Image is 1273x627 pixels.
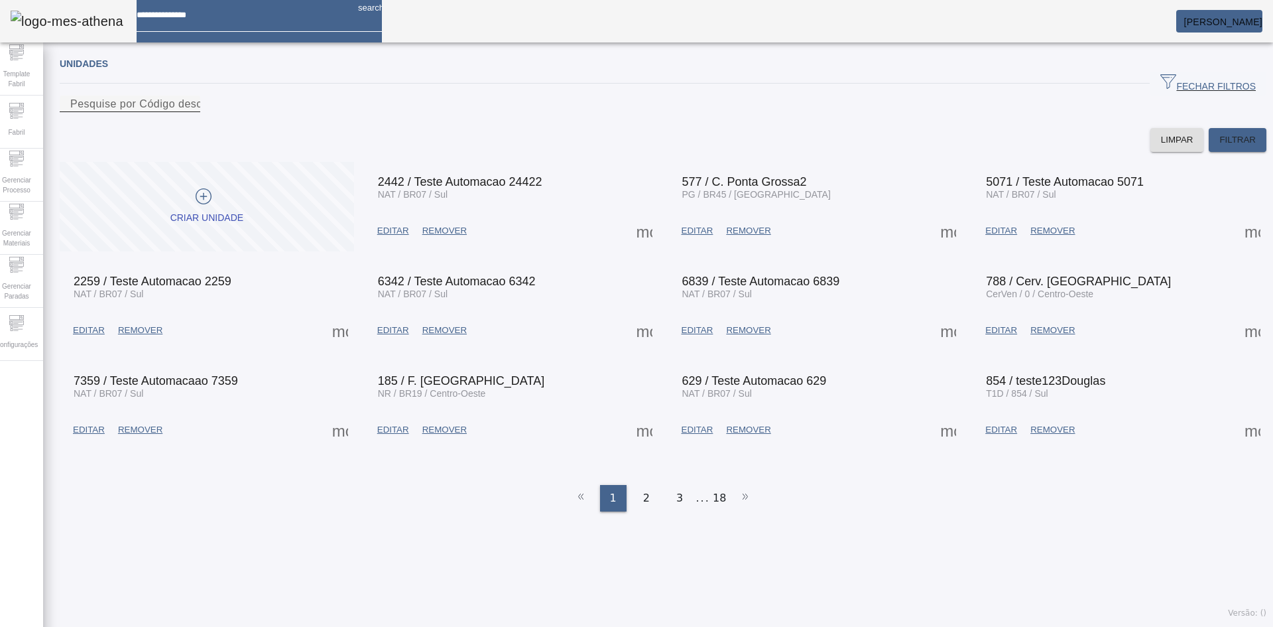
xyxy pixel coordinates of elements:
button: REMOVER [416,318,473,342]
span: EDITAR [985,324,1017,337]
button: Mais [1241,418,1264,442]
span: [PERSON_NAME] [1184,17,1262,27]
span: EDITAR [377,224,409,238]
span: 854 / teste123Douglas [986,374,1105,387]
span: FECHAR FILTROS [1160,74,1256,94]
button: Mais [936,318,960,342]
span: EDITAR [682,423,713,437]
span: EDITAR [73,423,105,437]
button: REMOVER [416,418,473,442]
button: Criar unidade [60,162,354,251]
span: FILTRAR [1219,133,1256,147]
span: NAT / BR07 / Sul [378,289,448,299]
span: EDITAR [377,423,409,437]
span: NAT / BR07 / Sul [378,189,448,200]
span: REMOVER [1030,423,1075,437]
li: 18 [713,485,726,512]
button: REMOVER [719,219,777,243]
button: REMOVER [1024,318,1081,342]
span: NAT / BR07 / Sul [682,388,752,399]
button: EDITAR [371,318,416,342]
button: Mais [328,418,352,442]
span: EDITAR [985,224,1017,238]
button: FILTRAR [1209,128,1266,152]
button: Mais [633,318,656,342]
span: NAT / BR07 / Sul [74,289,143,299]
button: EDITAR [979,418,1024,442]
button: Mais [633,219,656,243]
span: CerVen / 0 / Centro-Oeste [986,289,1093,299]
button: EDITAR [675,219,720,243]
span: EDITAR [682,224,713,238]
span: 5071 / Teste Automacao 5071 [986,175,1144,188]
span: EDITAR [985,423,1017,437]
span: 7359 / Teste Automacaao 7359 [74,374,238,387]
button: Mais [936,219,960,243]
button: EDITAR [371,418,416,442]
button: EDITAR [66,418,111,442]
span: Versão: () [1228,608,1266,618]
button: EDITAR [371,219,416,243]
button: EDITAR [979,219,1024,243]
button: FECHAR FILTROS [1150,72,1266,96]
button: EDITAR [675,418,720,442]
img: logo-mes-athena [11,11,123,32]
span: REMOVER [422,423,467,437]
span: 629 / Teste Automacao 629 [682,374,827,387]
span: 577 / C. Ponta Grossa2 [682,175,807,188]
span: T1D / 854 / Sul [986,388,1048,399]
button: Mais [633,418,656,442]
span: 788 / Cerv. [GEOGRAPHIC_DATA] [986,275,1171,288]
mat-label: Pesquise por Código descrição ou sigla [70,98,269,109]
span: LIMPAR [1161,133,1193,147]
button: EDITAR [675,318,720,342]
span: NAT / BR07 / Sul [986,189,1056,200]
span: REMOVER [726,324,770,337]
span: NR / BR19 / Centro-Oeste [378,388,486,399]
span: PG / BR45 / [GEOGRAPHIC_DATA] [682,189,831,200]
span: Fabril [4,123,29,141]
span: REMOVER [118,423,162,437]
button: REMOVER [416,219,473,243]
span: REMOVER [422,224,467,238]
span: 3 [676,490,683,506]
button: REMOVER [719,418,777,442]
span: REMOVER [1030,324,1075,337]
span: 6839 / Teste Automacao 6839 [682,275,840,288]
button: LIMPAR [1150,128,1204,152]
button: REMOVER [719,318,777,342]
button: Mais [936,418,960,442]
span: EDITAR [682,324,713,337]
button: REMOVER [111,318,169,342]
span: REMOVER [118,324,162,337]
button: Mais [1241,318,1264,342]
span: REMOVER [726,224,770,238]
span: REMOVER [1030,224,1075,238]
button: EDITAR [979,318,1024,342]
span: REMOVER [422,324,467,337]
span: Unidades [60,58,108,69]
li: ... [696,485,709,512]
span: NAT / BR07 / Sul [682,289,752,299]
span: EDITAR [377,324,409,337]
button: EDITAR [66,318,111,342]
button: REMOVER [1024,219,1081,243]
span: NAT / BR07 / Sul [74,388,143,399]
span: 2259 / Teste Automacao 2259 [74,275,231,288]
button: REMOVER [111,418,169,442]
button: REMOVER [1024,418,1081,442]
button: Mais [1241,219,1264,243]
span: 185 / F. [GEOGRAPHIC_DATA] [378,374,544,387]
span: EDITAR [73,324,105,337]
span: REMOVER [726,423,770,437]
span: 2 [643,490,650,506]
span: 6342 / Teste Automacao 6342 [378,275,536,288]
span: 2442 / Teste Automacao 24422 [378,175,542,188]
button: Mais [328,318,352,342]
div: Criar unidade [170,212,243,225]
